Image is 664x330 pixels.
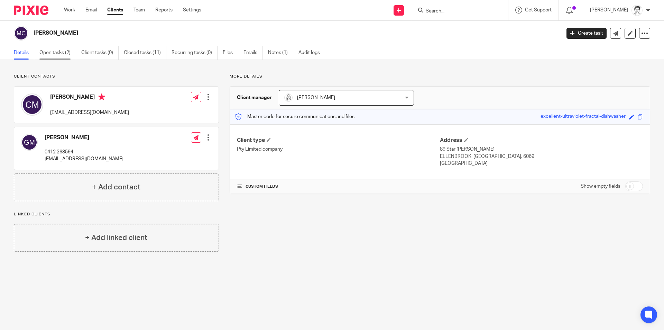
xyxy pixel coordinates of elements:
a: Audit logs [298,46,325,60]
p: ELLENBROOK, [GEOGRAPHIC_DATA], 6069 [440,153,643,160]
a: Open tasks (2) [39,46,76,60]
p: Master code for secure communications and files [235,113,354,120]
h4: + Add contact [92,182,140,193]
span: Get Support [525,8,552,12]
div: excellent-ultraviolet-fractal-dishwasher [541,113,626,121]
a: Client tasks (0) [81,46,119,60]
h4: Address [440,137,643,144]
img: Pixie [14,6,48,15]
input: Search [425,8,487,15]
a: Clients [107,7,123,14]
p: 89 Star [PERSON_NAME] [440,146,643,153]
a: Files [223,46,238,60]
h2: [PERSON_NAME] [34,29,452,37]
a: Team [133,7,145,14]
a: Details [14,46,34,60]
img: Julie%20Wainwright.jpg [631,5,643,16]
p: [PERSON_NAME] [590,7,628,14]
img: svg%3E [21,93,43,116]
a: Emails [243,46,263,60]
h4: + Add linked client [85,232,147,243]
img: Eleanor%20Shakeshaft.jpg [284,93,293,102]
span: [PERSON_NAME] [297,95,335,100]
p: 0412 268594 [45,149,123,155]
p: More details [230,74,650,79]
h4: CUSTOM FIELDS [237,184,440,189]
a: Work [64,7,75,14]
a: Recurring tasks (0) [172,46,218,60]
img: svg%3E [14,26,28,41]
a: Create task [566,28,607,39]
p: Pty Limited company [237,146,440,153]
p: Client contacts [14,74,219,79]
h4: [PERSON_NAME] [50,93,129,102]
p: [GEOGRAPHIC_DATA] [440,160,643,167]
img: svg%3E [21,134,38,151]
i: Primary [98,93,105,100]
label: Show empty fields [581,183,620,190]
p: Linked clients [14,212,219,217]
h3: Client manager [237,94,272,101]
p: [EMAIL_ADDRESS][DOMAIN_NAME] [45,155,123,162]
a: Reports [155,7,173,14]
a: Notes (1) [268,46,293,60]
a: Email [85,7,97,14]
h4: [PERSON_NAME] [45,134,123,141]
p: [EMAIL_ADDRESS][DOMAIN_NAME] [50,109,129,116]
a: Closed tasks (11) [124,46,166,60]
a: Settings [183,7,201,14]
h4: Client type [237,137,440,144]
